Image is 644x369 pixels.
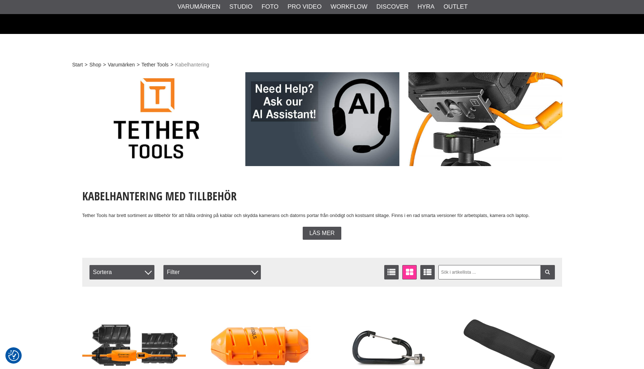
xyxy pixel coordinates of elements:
button: Samtyckesinställningar [8,349,19,362]
a: Studio [229,2,253,12]
a: Varumärken [178,2,220,12]
a: Shop [89,61,101,69]
a: Discover [376,2,408,12]
a: Outlet [443,2,468,12]
a: Utökad listvisning [420,265,435,279]
a: Workflow [330,2,367,12]
a: Tether Tools [141,61,168,69]
span: > [170,61,173,69]
a: Fönstervisning [402,265,417,279]
img: Annons:009 ban-elin-AIelin-eng.jpg [245,72,399,166]
img: Annons:001 ban-tet-cabman-002.jpg [408,72,562,166]
a: Filtrera [540,265,555,279]
span: > [137,61,140,69]
span: > [103,61,106,69]
a: Varumärken [108,61,135,69]
a: Pro Video [288,2,321,12]
h1: Kabelhantering med tillbehör [82,188,562,204]
span: > [85,61,88,69]
p: Tether Tools har brett sortiment av tillbehör för att hålla ordning på kablar och skydda kamerans... [82,212,562,220]
a: Start [72,61,83,69]
a: Foto [262,2,279,12]
input: Sök i artikellista ... [438,265,555,279]
span: Läs mer [309,230,334,236]
span: Kabelhantering [175,61,209,69]
img: Annons:006 ban-tet-logga.jpg [82,72,236,166]
a: Hyra [417,2,434,12]
a: Listvisning [384,265,399,279]
span: Sortera [89,265,154,279]
img: Revisit consent button [8,350,19,361]
div: Filter [163,265,261,279]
